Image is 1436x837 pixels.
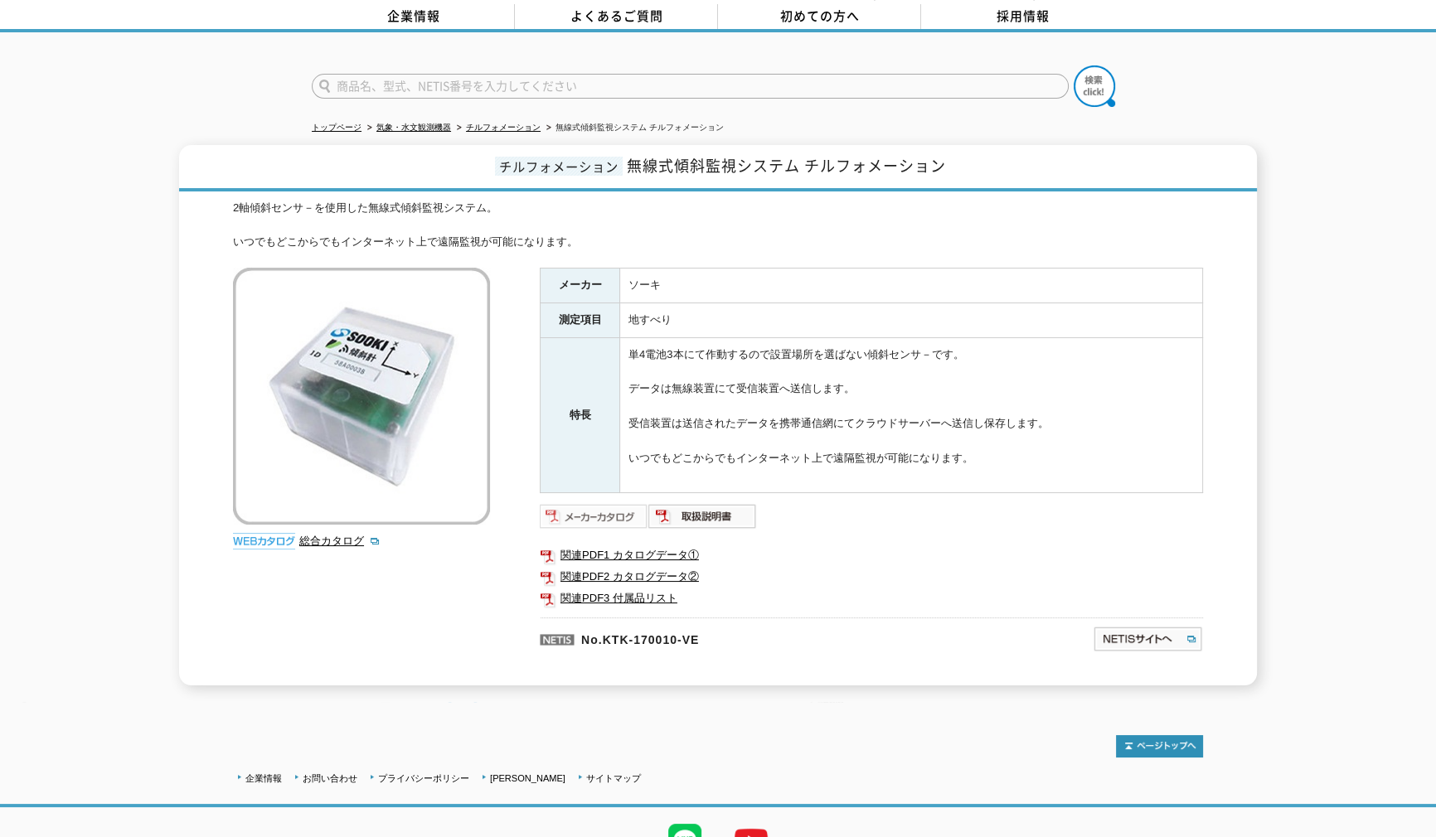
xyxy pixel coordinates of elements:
[540,544,1203,566] a: 関連PDF1 カタログデータ①
[515,4,718,29] a: よくあるご質問
[620,337,1203,492] td: 単4電池3本にて作動するので設置場所を選ばない傾斜センサ－です。 データは無線装置にて受信装置へ送信します。 受信装置は送信されたデータを携帯通信網にてクラウドサーバーへ送信し保存します。 いつ...
[233,268,490,525] img: 無線式傾斜監視システム チルフォメーション
[233,533,295,549] img: webカタログ
[312,123,361,132] a: トップページ
[780,7,860,25] span: 初めての方へ
[541,303,620,338] th: 測定項目
[921,4,1124,29] a: 採用情報
[648,514,757,526] a: 取扱説明書
[540,514,648,526] a: メーカーカタログ
[466,123,541,132] a: チルフォメーション
[233,200,1203,251] div: 2軸傾斜センサ－を使用した無線式傾斜監視システム。 いつでもどこからでもインターネット上で遠隔監視が可能になります。
[303,773,357,783] a: お問い合わせ
[1093,626,1203,652] img: NETISサイトへ
[495,157,623,176] span: チルフォメーション
[312,4,515,29] a: 企業情報
[586,773,641,783] a: サイトマップ
[541,337,620,492] th: 特長
[299,535,381,547] a: 総合カタログ
[541,269,620,303] th: メーカー
[620,269,1203,303] td: ソーキ
[718,4,921,29] a: 初めての方へ
[1074,65,1115,107] img: btn_search.png
[540,566,1203,588] a: 関連PDF2 カタログデータ②
[378,773,469,783] a: プライバシーポリシー
[540,617,933,657] p: No.KTK-170010-VE
[627,154,946,177] span: 無線式傾斜監視システム チルフォメーション
[648,503,757,530] img: 取扱説明書
[540,588,1203,609] a: 関連PDF3 付属品リスト
[620,303,1203,338] td: 地すべり
[543,119,724,137] li: 無線式傾斜監視システム チルフォメーション
[540,503,648,530] img: メーカーカタログ
[490,773,565,783] a: [PERSON_NAME]
[1116,735,1203,757] img: トップページへ
[376,123,451,132] a: 気象・水文観測機器
[245,773,282,783] a: 企業情報
[312,74,1069,99] input: 商品名、型式、NETIS番号を入力してください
